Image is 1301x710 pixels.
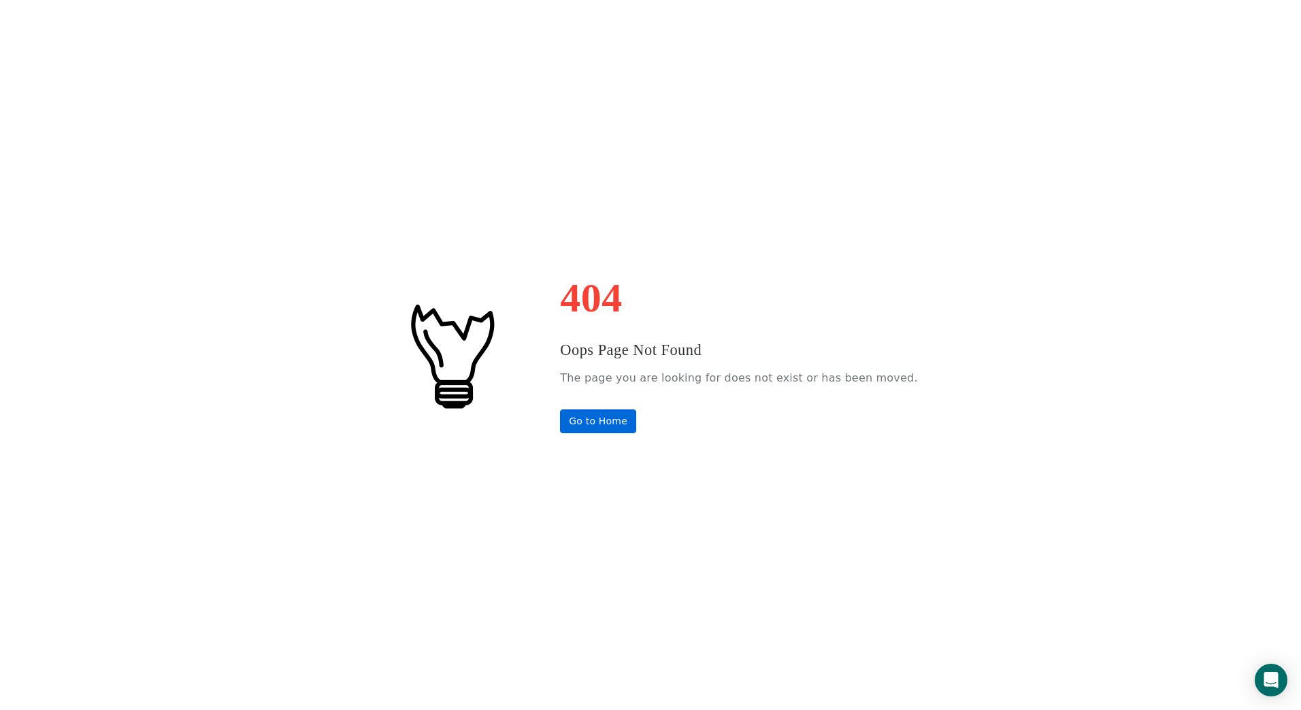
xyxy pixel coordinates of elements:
[560,339,917,362] h3: Oops Page Not Found
[560,409,636,433] a: Go to Home
[560,368,917,388] p: The page you are looking for does not exist or has been moved.
[1255,664,1287,696] div: Open Intercom Messenger
[383,287,519,423] img: #
[560,277,917,318] h1: 404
